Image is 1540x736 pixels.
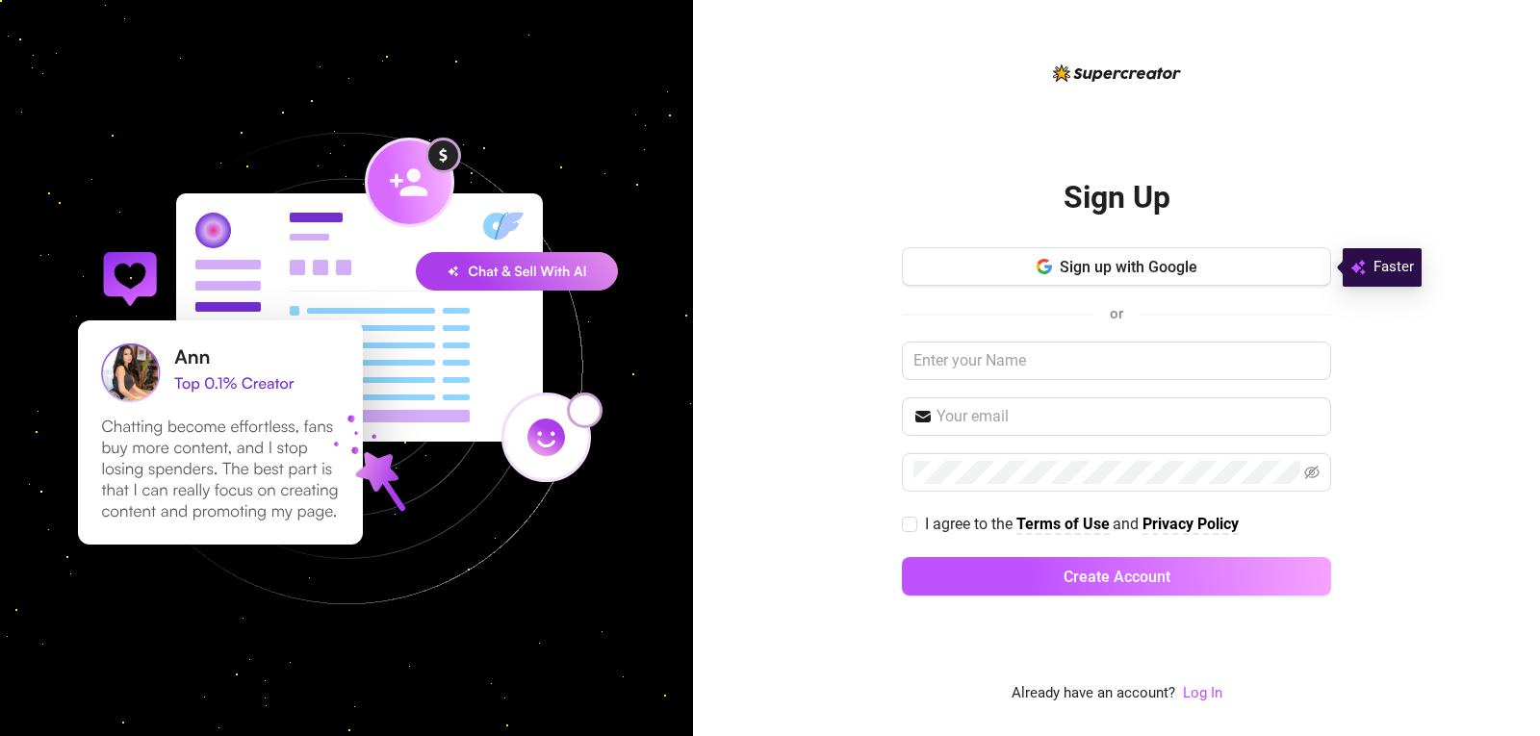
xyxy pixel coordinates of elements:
a: Privacy Policy [1142,515,1239,535]
input: Your email [937,405,1320,428]
strong: Privacy Policy [1142,515,1239,533]
a: Log In [1183,682,1222,705]
span: and [1113,515,1142,533]
span: eye-invisible [1304,465,1320,480]
h2: Sign Up [1064,178,1170,217]
span: Already have an account? [1012,682,1175,705]
a: Log In [1183,684,1222,701]
strong: Terms of Use [1016,515,1110,533]
button: Sign up with Google [902,247,1331,286]
span: Create Account [1064,568,1170,586]
span: or [1110,305,1123,322]
button: Create Account [902,557,1331,596]
span: Sign up with Google [1060,258,1197,276]
img: signup-background-D0MIrEPF.svg [13,36,680,701]
span: I agree to the [925,515,1016,533]
a: Terms of Use [1016,515,1110,535]
img: logo-BBDzfeDw.svg [1053,64,1181,82]
input: Enter your Name [902,342,1331,380]
span: Faster [1373,256,1414,279]
img: svg%3e [1350,256,1366,279]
